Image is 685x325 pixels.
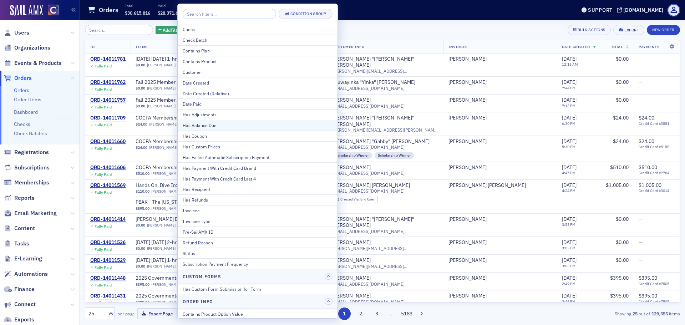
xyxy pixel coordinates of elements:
time: 6:30 PM [562,121,575,126]
div: [PERSON_NAME] [448,275,487,281]
span: — [639,97,643,103]
button: Invoicee Type [178,216,338,227]
a: Tasks [4,240,29,248]
button: Date Created (Relative) [178,88,338,98]
span: September 2025 Wednesday 1-hr Tax Study Group (Online Only) [136,56,245,62]
div: [PERSON_NAME] [333,257,371,264]
time: 5:30 PM [562,144,575,149]
div: Has Refunds [183,197,333,203]
span: [DATE] [562,164,577,171]
span: [DATE] [562,182,577,188]
span: Content [14,224,35,232]
span: Payments [639,44,659,49]
a: Email Marketing [4,209,57,217]
a: Users [4,29,29,37]
a: Exports [4,316,34,324]
span: 2025 Governmental Conference [136,293,225,299]
span: Email Marketing [14,209,57,217]
div: Scholarship Winner [333,152,372,159]
p: Net [221,3,246,8]
a: [PERSON_NAME] Become a Data Analysis Expert [136,216,244,223]
a: 2025 Governmental Conference [136,275,225,281]
div: Has Custom Form Submission for Form [183,286,333,292]
span: Exports [14,316,34,324]
a: Events & Products [4,59,62,67]
a: [DATE] [DATE] 2-hr Tax Study Group (Online Only) [136,239,245,246]
button: Date Created [178,77,338,88]
a: E-Learning [4,255,42,263]
span: Tasks [14,240,29,248]
div: ORD-14011606 [90,164,126,171]
span: $1,005.00 [639,182,661,188]
div: [PERSON_NAME] [333,293,371,299]
div: [PERSON_NAME] [448,79,487,86]
p: Paid [158,3,183,8]
a: Content [4,224,35,232]
a: Fall 2025 Member Appreciation Day – CPE on the House (FREE) [136,97,276,103]
a: COCPA Membership (Annual) [136,164,225,171]
a: Dashboard [14,109,38,115]
a: [PERSON_NAME] [PERSON_NAME] [448,182,526,189]
span: $28,371,655 [158,10,183,16]
span: Hands On, Dive In: From Zero to Daily Use with Generative AI [136,182,273,189]
a: [PERSON_NAME] [149,145,178,150]
span: Items [136,44,148,49]
button: Has Balance Due [178,120,338,131]
label: per page [117,310,135,317]
span: $0.00 [136,63,145,67]
a: [PERSON_NAME] [PERSON_NAME] [151,189,209,194]
span: Subscriptions [14,164,50,172]
div: Fully Paid [95,87,112,92]
span: [EMAIL_ADDRESS][DOMAIN_NAME] [333,188,405,194]
span: $24.00 [613,115,629,121]
a: New Order [647,26,680,32]
span: Date Created [562,44,590,49]
span: Events & Products [14,59,62,67]
time: 7:13 PM [562,103,575,108]
button: Contains Product [178,56,338,67]
a: Oluwayinka "Yinka" [PERSON_NAME] [333,79,415,86]
a: [PERSON_NAME] [147,63,176,67]
a: Memberships [4,179,49,187]
span: Registrations [14,148,49,156]
div: [PERSON_NAME] "[PERSON_NAME]" [PERSON_NAME] [333,115,438,127]
button: Check [178,24,338,35]
a: [PERSON_NAME] [147,246,176,251]
div: Scholarship Winner [375,152,414,159]
button: Bulk Actions [568,25,611,35]
div: [DOMAIN_NAME] [623,7,663,13]
span: [PERSON_NAME][EMAIL_ADDRESS][PERSON_NAME][DOMAIN_NAME] [333,127,438,133]
a: [PERSON_NAME] [PERSON_NAME] [151,206,209,211]
div: ORD-14011536 [90,239,126,246]
a: [PERSON_NAME] [333,97,371,103]
div: Customer [183,69,333,75]
span: Users [14,29,29,37]
input: Search filters... [183,9,276,19]
div: Has Adjustments [183,111,333,118]
button: Refund Reason [178,237,338,248]
span: $24.00 [613,138,629,144]
div: [PERSON_NAME] [448,115,487,121]
h1: Orders [99,6,118,14]
a: View Homepage [43,5,59,17]
div: ORD-14011414 [90,216,126,223]
a: ORD-14011569 [90,182,126,189]
span: Invoicee [448,44,467,49]
p: Outstanding [254,3,275,8]
span: Reports [14,194,35,202]
span: Credit Card x5158 [639,144,675,149]
a: [PERSON_NAME] [448,97,487,103]
div: Has Payment With Credit Card Brand [183,165,333,171]
span: Orders [14,74,32,82]
a: [PERSON_NAME] [151,300,180,305]
span: Fall 2025 Member Appreciation Day – CPE on the House (FREE) [136,79,276,86]
a: [PERSON_NAME] [147,104,176,108]
span: ID [90,44,95,49]
a: COCPA Membership (Annual) [136,115,225,121]
a: Check Batches [14,130,47,137]
a: [DATE] [DATE] 1-hr Tax Study Group (Online Only) [136,257,245,264]
span: Finance [14,285,35,293]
